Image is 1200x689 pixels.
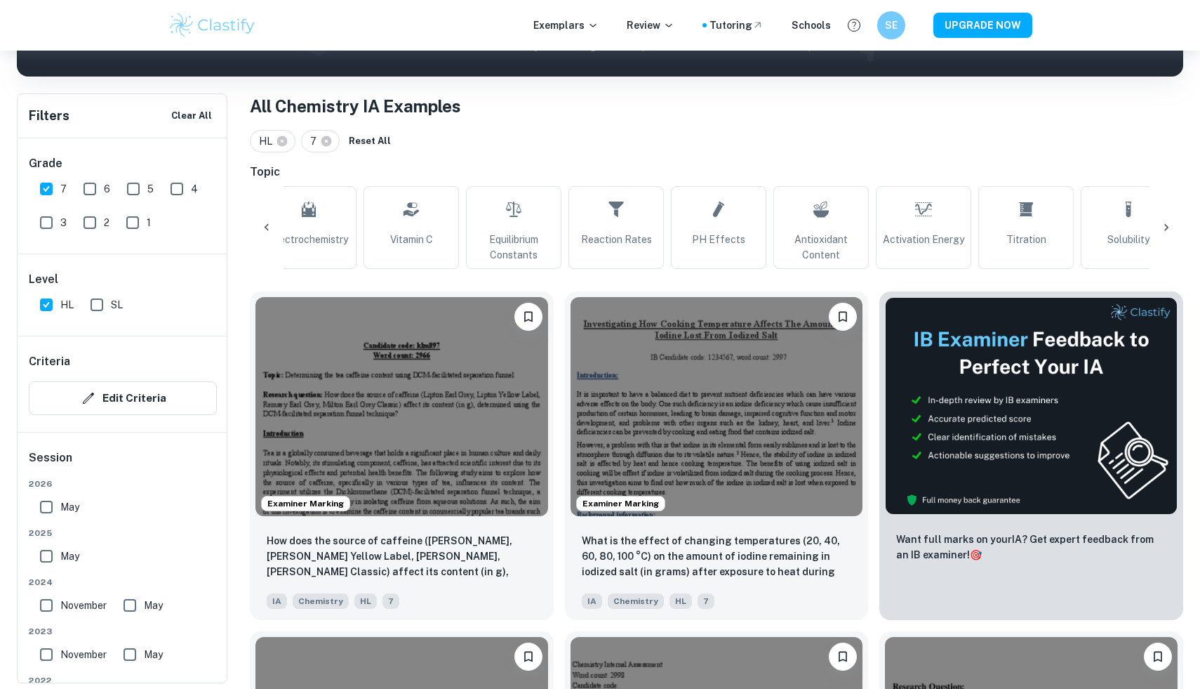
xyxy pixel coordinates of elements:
[1144,643,1172,671] button: Bookmark
[60,598,107,613] span: November
[345,131,394,152] button: Reset All
[60,297,74,313] span: HL
[514,303,542,331] button: Bookmark
[168,11,257,39] img: Clastify logo
[270,232,348,247] span: Electrochemistry
[191,181,198,197] span: 4
[29,625,217,638] span: 2023
[669,593,692,609] span: HL
[60,499,79,515] span: May
[780,232,862,263] span: Antioxidant Content
[577,497,665,510] span: Examiner Marking
[582,533,852,581] p: What is the effect of changing temperatures (20, 40, 60, 80, 100 °C) on the amount of iodine rema...
[29,381,217,415] button: Edit Criteria
[842,13,866,37] button: Help and Feedback
[144,647,163,662] span: May
[896,532,1166,563] p: Want full marks on your IA ? Get expert feedback from an IB examiner!
[792,18,831,33] a: Schools
[267,533,537,581] p: How does the source of caffeine (Lipton Earl Grey, Lipton Yellow Label, Remsey Earl Grey, Milton ...
[60,549,79,564] span: May
[147,215,151,230] span: 1
[1006,232,1046,247] span: Titration
[168,105,215,126] button: Clear All
[581,232,652,247] span: Reaction Rates
[301,130,340,152] div: 7
[262,497,349,510] span: Examiner Marking
[29,478,217,490] span: 2026
[565,291,869,620] a: Examiner MarkingBookmarkWhat is the effect of changing temperatures (20, 40, 60, 80, 100 °C) on t...
[259,133,279,149] span: HL
[533,18,599,33] p: Exemplars
[250,130,295,152] div: HL
[60,647,107,662] span: November
[29,106,69,126] h6: Filters
[293,593,349,609] span: Chemistry
[933,13,1032,38] button: UPGRADE NOW
[571,297,863,516] img: Chemistry IA example thumbnail: What is the effect of changing temperatu
[514,643,542,671] button: Bookmark
[879,291,1183,620] a: ThumbnailWant full marks on yourIA? Get expert feedback from an IB examiner!
[829,643,857,671] button: Bookmark
[111,297,123,313] span: SL
[472,232,555,263] span: Equilibrium Constants
[267,593,287,609] span: IA
[60,215,67,230] span: 3
[250,164,1183,181] h6: Topic
[698,593,714,609] span: 7
[382,593,399,609] span: 7
[29,271,217,288] h6: Level
[354,593,377,609] span: HL
[29,155,217,172] h6: Grade
[885,297,1178,515] img: Thumbnail
[104,181,110,197] span: 6
[144,598,163,613] span: May
[829,303,857,331] button: Bookmark
[104,215,109,230] span: 2
[884,18,900,33] h6: SE
[582,593,602,609] span: IA
[709,18,764,33] a: Tutoring
[877,11,905,39] button: SE
[970,549,982,560] span: 🎯
[29,450,217,478] h6: Session
[692,232,745,247] span: pH Effects
[310,133,323,149] span: 7
[608,593,664,609] span: Chemistry
[390,232,433,247] span: Vitamin C
[29,576,217,589] span: 2024
[29,674,217,687] span: 2022
[250,291,554,620] a: Examiner MarkingBookmarkHow does the source of caffeine (Lipton Earl Grey, Lipton Yellow Label, R...
[29,353,70,370] h6: Criteria
[250,93,1183,119] h1: All Chemistry IA Examples
[147,181,154,197] span: 5
[60,181,67,197] span: 7
[883,232,964,247] span: Activation Energy
[1107,232,1149,247] span: Solubility
[255,297,548,516] img: Chemistry IA example thumbnail: How does the source of caffeine (Lipton
[627,18,674,33] p: Review
[29,527,217,539] span: 2025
